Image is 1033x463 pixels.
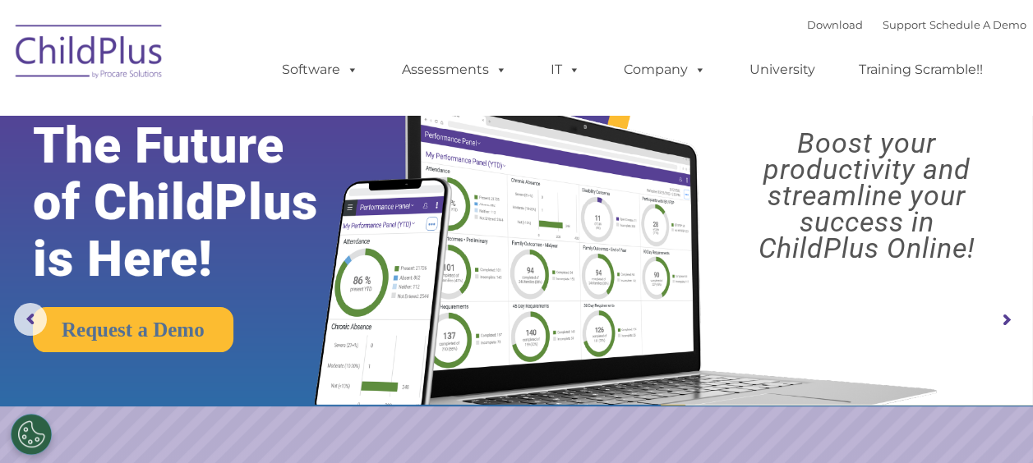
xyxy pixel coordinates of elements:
a: Download [807,18,863,31]
a: Assessments [385,53,523,86]
span: Phone number [228,176,298,188]
a: Training Scramble!! [842,53,999,86]
button: Cookies Settings [11,414,52,455]
a: IT [534,53,597,86]
a: University [733,53,832,86]
a: Schedule A Demo [929,18,1026,31]
font: | [807,18,1026,31]
a: Support [883,18,926,31]
rs-layer: Boost your productivity and streamline your success in ChildPlus Online! [713,130,1020,261]
rs-layer: The Future of ChildPlus is Here! [33,117,362,287]
img: ChildPlus by Procare Solutions [7,13,172,95]
a: Request a Demo [33,307,233,352]
a: Company [607,53,722,86]
span: Last name [228,108,279,121]
a: Software [265,53,375,86]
